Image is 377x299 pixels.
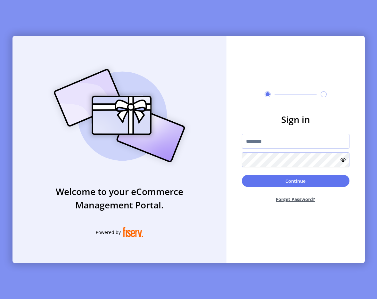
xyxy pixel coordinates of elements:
[44,62,195,169] img: card_Illustration.svg
[242,175,349,187] button: Continue
[96,229,121,236] span: Powered by
[242,113,349,126] h3: Sign in
[242,191,349,208] button: Forget Password?
[12,185,226,212] h3: Welcome to your eCommerce Management Portal.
